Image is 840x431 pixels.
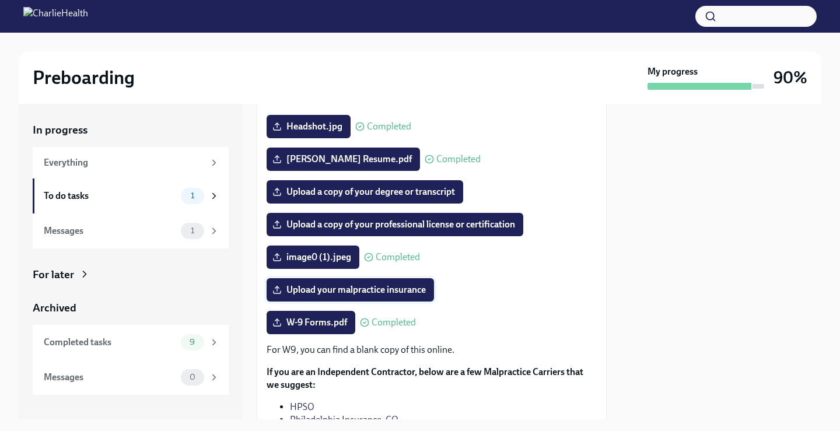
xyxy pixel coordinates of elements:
span: Completed [367,122,411,131]
div: Messages [44,371,176,384]
a: Messages0 [33,360,229,395]
span: Completed [436,155,481,164]
a: Completed tasks9 [33,325,229,360]
span: 1 [184,226,201,235]
label: image0 (1).jpeg [267,246,359,269]
span: 1 [184,191,201,200]
div: Everything [44,156,204,169]
span: Upload a copy of your degree or transcript [275,186,455,198]
span: Upload your malpractice insurance [275,284,426,296]
a: Messages1 [33,213,229,248]
a: To do tasks1 [33,178,229,213]
label: [PERSON_NAME] Resume.pdf [267,148,420,171]
label: Upload your malpractice insurance [267,278,434,302]
span: image0 (1).jpeg [275,251,351,263]
span: W-9 Forms.pdf [275,317,347,328]
h3: 90% [773,67,807,88]
label: W-9 Forms.pdf [267,311,355,334]
div: To do tasks [44,190,176,202]
div: Messages [44,225,176,237]
img: CharlieHealth [23,7,88,26]
span: 9 [183,338,202,346]
strong: If you are an Independent Contractor, below are a few Malpractice Carriers that we suggest: [267,366,583,390]
span: 0 [183,373,202,381]
span: Upload a copy of your professional license or certification [275,219,515,230]
span: Completed [376,253,420,262]
a: HPSO [290,401,314,412]
a: Philadelphia Insurance. CO [290,414,398,425]
span: Headshot.jpg [275,121,342,132]
strong: My progress [647,65,698,78]
span: [PERSON_NAME] Resume.pdf [275,153,412,165]
span: Completed [372,318,416,327]
a: In progress [33,122,229,138]
a: For later [33,267,229,282]
label: Headshot.jpg [267,115,351,138]
div: For later [33,267,74,282]
div: Completed tasks [44,336,176,349]
a: Everything [33,147,229,178]
a: Archived [33,300,229,316]
p: For W9, you can find a blank copy of this online. [267,344,597,356]
h2: Preboarding [33,66,135,89]
label: Upload a copy of your degree or transcript [267,180,463,204]
label: Upload a copy of your professional license or certification [267,213,523,236]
